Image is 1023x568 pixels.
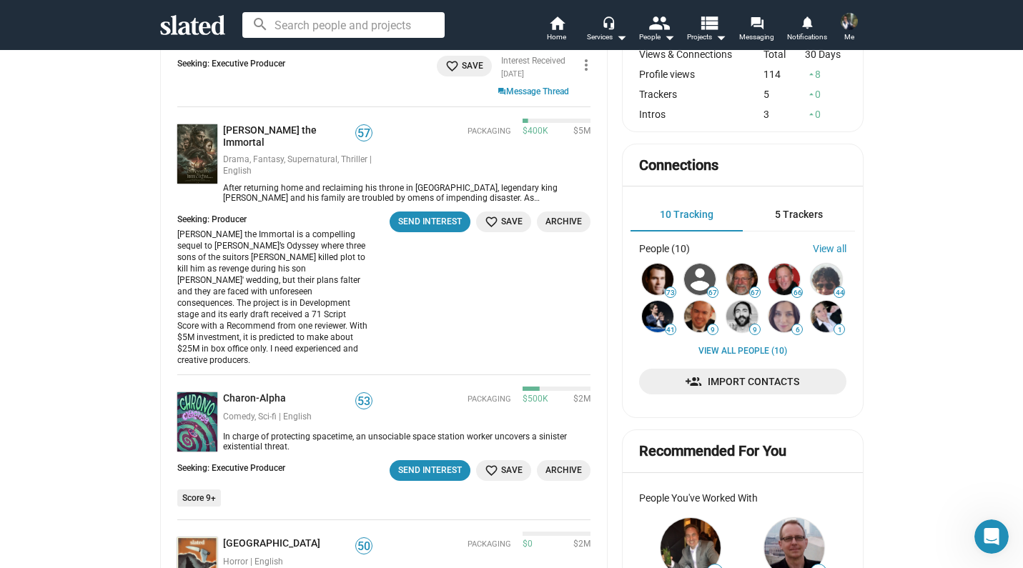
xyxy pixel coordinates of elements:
button: Archive [537,460,590,481]
img: Shaked Berenson [811,264,842,295]
img: Gary Michael Walters [684,264,716,295]
div: Seeking: Producer [177,214,377,226]
a: [GEOGRAPHIC_DATA] [223,537,326,551]
div: 8 [805,69,846,80]
mat-icon: arrow_drop_up [806,109,816,119]
span: 9 [750,326,760,334]
mat-icon: home [548,14,565,31]
mat-icon: notifications [800,15,814,29]
mat-icon: favorite_border [485,464,498,477]
mat-icon: more_vert [578,56,595,74]
img: Barrie Osborne [726,264,758,295]
a: Notifications [782,14,832,46]
span: Packaging [468,539,511,550]
a: Home [532,14,582,46]
button: Send Interest [390,211,470,232]
div: Views & Connections [639,49,763,60]
div: After returning home and reclaiming his throne in Ithaca, legendary king Odysseus and his family ... [217,183,591,203]
time: [DATE] [501,69,524,79]
span: Projects [687,29,726,46]
img: Marc Perez [684,301,716,332]
mat-icon: view_list [698,12,718,33]
mat-icon: arrow_drop_down [613,29,630,46]
div: Profile views [639,69,763,80]
div: 5 [763,89,805,100]
a: Charon-Alpha [223,392,292,406]
mat-icon: forum [750,16,763,29]
span: $400K [523,126,548,137]
span: Save [445,59,483,74]
mat-icon: favorite_border [485,215,498,229]
div: People (10) [639,243,690,254]
button: Send Interest [390,460,470,481]
div: Drama, Fantasy, Supernatural, Thriller | English [223,154,373,177]
button: Services [582,14,632,46]
span: 67 [750,289,760,297]
span: 1 [834,326,844,334]
mat-icon: headset_mic [602,16,615,29]
div: Comedy, Sci-fi | English [223,412,373,423]
span: 10 Tracking [660,209,713,220]
span: Me [844,29,854,46]
div: Total [763,49,805,60]
div: Send Interest [398,463,462,478]
mat-icon: arrow_drop_down [712,29,729,46]
button: Cary SandovalMe [832,10,866,47]
mat-icon: arrow_drop_up [806,89,816,99]
img: Odysseus the Immortal [177,124,217,184]
mat-icon: people [648,12,668,33]
a: Message Thread [498,85,569,98]
mat-icon: favorite_border [445,59,459,73]
a: [PERSON_NAME] the Immortal [223,124,356,149]
div: Horror | English [223,557,373,568]
div: [PERSON_NAME] the Immortal is a compelling sequel to [PERSON_NAME]’s Odyssey where three sons of ... [177,229,368,366]
img: David Lancaster [769,264,800,295]
a: Import Contacts [639,369,846,394]
span: 53 [356,394,372,409]
span: Save [485,463,523,478]
span: 67 [708,289,718,297]
div: In charge of protecting spacetime, an unsociable space station worker uncovers a sinister existen... [217,432,591,452]
span: Messaging [739,29,774,46]
img: Zoe Quist [769,301,800,332]
div: 0 [805,109,846,120]
span: $2M [568,539,590,550]
span: 73 [666,289,676,297]
div: 0 [805,89,846,100]
div: Seeking: Executive Producer [177,59,285,70]
img: Stephan Paternot [642,301,673,332]
mat-icon: arrow_drop_up [806,69,816,79]
mat-card-title: Connections [639,156,718,175]
mat-icon: question_answer [498,86,506,98]
div: Send Interest [398,214,462,229]
div: Services [587,29,627,46]
mat-icon: arrow_drop_down [661,29,678,46]
a: View all [813,243,846,254]
div: 114 [763,69,805,80]
span: $5M [568,126,590,137]
button: Save [476,460,531,481]
a: Odysseus the Immortal [177,124,217,203]
mat-card-title: Recommended For You [639,442,786,461]
span: Import Contacts [651,369,834,394]
button: Projects [682,14,732,46]
button: Save [437,56,492,76]
span: 41 [666,326,676,334]
img: Cary Sandoval [841,13,858,30]
div: 3 [763,109,805,120]
div: People You've Worked With [639,492,846,504]
span: Notifications [787,29,827,46]
span: 44 [834,289,844,297]
img: Ryon Lane [726,301,758,332]
div: 30 Days [805,49,846,60]
span: 5 Trackers [775,209,823,220]
span: Home [547,29,566,46]
img: Charon-Alpha [177,392,217,452]
div: Interest Received [501,56,565,67]
a: View all People (10) [698,346,787,357]
span: $500K [523,394,548,405]
span: 66 [792,289,802,297]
